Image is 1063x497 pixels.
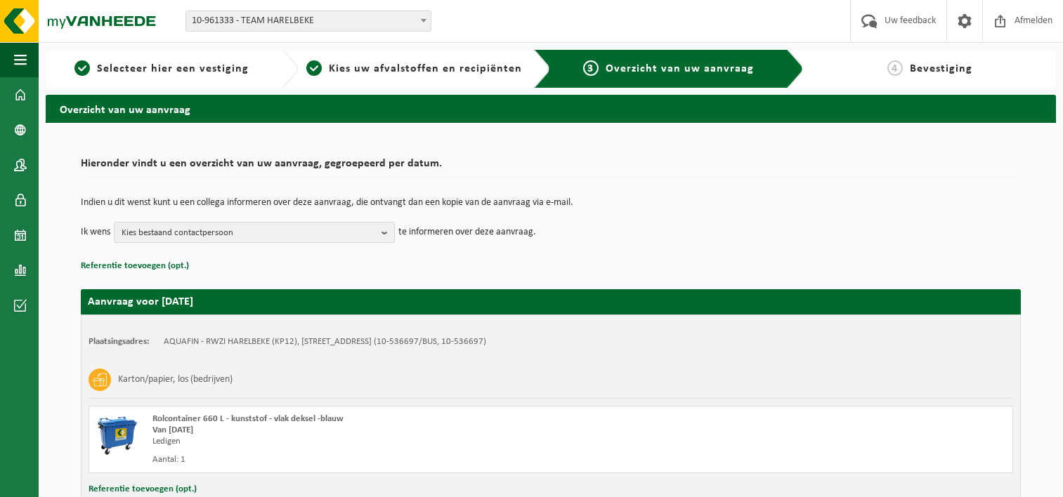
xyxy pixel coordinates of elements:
div: Ledigen [152,436,607,447]
span: Overzicht van uw aanvraag [606,63,754,74]
button: Referentie toevoegen (opt.) [81,257,189,275]
td: AQUAFIN - RWZI HARELBEKE (KP12), [STREET_ADDRESS] (10-536697/BUS, 10-536697) [164,336,486,347]
p: Ik wens [81,222,110,243]
div: Aantal: 1 [152,454,607,465]
span: 1 [74,60,90,76]
strong: Plaatsingsadres: [89,337,150,346]
span: 4 [887,60,903,76]
a: 1Selecteer hier een vestiging [53,60,270,77]
span: Selecteer hier een vestiging [97,63,249,74]
a: 2Kies uw afvalstoffen en recipiënten [306,60,523,77]
button: Kies bestaand contactpersoon [114,222,395,243]
span: 10-961333 - TEAM HARELBEKE [186,11,431,31]
strong: Aanvraag voor [DATE] [88,296,193,307]
h2: Hieronder vindt u een overzicht van uw aanvraag, gegroepeerd per datum. [81,158,1021,177]
h3: Karton/papier, los (bedrijven) [118,369,233,391]
span: 10-961333 - TEAM HARELBEKE [185,11,431,32]
h2: Overzicht van uw aanvraag [46,95,1056,122]
strong: Van [DATE] [152,425,193,435]
span: 2 [306,60,322,76]
span: 3 [583,60,599,76]
span: Rolcontainer 660 L - kunststof - vlak deksel -blauw [152,414,344,423]
span: Kies bestaand contactpersoon [122,223,376,244]
img: WB-0660-HPE-BE-01.png [96,413,138,456]
p: te informeren over deze aanvraag. [398,222,536,243]
span: Kies uw afvalstoffen en recipiënten [329,63,522,74]
span: Bevestiging [910,63,972,74]
p: Indien u dit wenst kunt u een collega informeren over deze aanvraag, die ontvangt dan een kopie v... [81,198,1021,208]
